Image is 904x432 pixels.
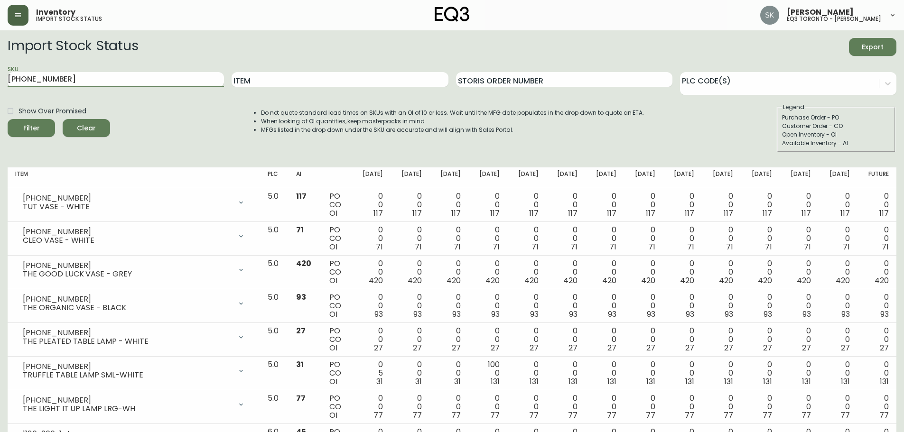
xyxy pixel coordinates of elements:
th: [DATE] [741,167,780,188]
div: 0 0 [787,259,811,285]
span: 131 [724,376,733,387]
div: 0 0 [826,226,850,251]
span: 131 [568,376,578,387]
div: 0 0 [787,293,811,319]
span: Inventory [36,9,75,16]
span: 117 [529,208,539,219]
th: [DATE] [702,167,741,188]
div: CLEO VASE - WHITE [23,236,232,245]
div: 0 0 [476,293,500,319]
span: 117 [412,208,422,219]
th: [DATE] [507,167,546,188]
div: 0 0 [709,394,733,420]
h5: eq3 toronto - [PERSON_NAME] [787,16,881,22]
div: 0 0 [398,293,422,319]
div: 0 0 [709,192,733,218]
span: 131 [763,376,772,387]
span: 420 [408,275,422,286]
div: 100 0 [476,360,500,386]
span: 117 [840,208,850,219]
span: 420 [485,275,500,286]
div: 0 0 [437,226,461,251]
div: 0 0 [476,226,500,251]
div: 0 0 [554,327,578,352]
div: 0 0 [476,192,500,218]
span: 93 [802,309,811,320]
td: 5.0 [260,390,289,424]
span: 71 [648,241,655,252]
div: [PHONE_NUMBER]THE ORGANIC VASE - BLACK [15,293,252,314]
span: 27 [452,342,461,353]
td: 5.0 [260,357,289,390]
th: [DATE] [663,167,702,188]
div: 0 0 [671,192,694,218]
span: 71 [882,241,889,252]
span: 420 [719,275,733,286]
span: 71 [376,241,383,252]
span: 420 [602,275,616,286]
button: Filter [8,119,55,137]
span: 93 [725,309,733,320]
div: 0 0 [515,259,539,285]
div: 0 0 [671,259,694,285]
span: 420 [641,275,655,286]
div: 0 0 [787,394,811,420]
span: 77 [724,410,733,421]
th: [DATE] [624,167,663,188]
span: 93 [569,309,578,320]
span: 27 [880,342,889,353]
span: 71 [843,241,850,252]
span: 31 [415,376,422,387]
div: 0 0 [865,192,889,218]
div: 0 0 [671,327,694,352]
div: PO CO [329,192,344,218]
div: 0 0 [671,293,694,319]
div: 0 0 [437,327,461,352]
div: 0 0 [554,226,578,251]
span: 71 [415,241,422,252]
div: 0 0 [709,360,733,386]
div: 0 0 [826,259,850,285]
span: OI [329,342,337,353]
span: 93 [530,309,539,320]
div: 0 0 [709,259,733,285]
div: 0 0 [748,327,772,352]
div: PO CO [329,360,344,386]
div: 0 0 [398,192,422,218]
span: 131 [685,376,694,387]
div: 0 0 [593,226,616,251]
div: 0 0 [748,192,772,218]
div: PO CO [329,394,344,420]
div: 0 0 [359,192,383,218]
div: 0 0 [359,394,383,420]
li: Do not quote standard lead times on SKUs with an OI of 10 or less. Wait until the MFG date popula... [261,109,644,117]
span: 71 [570,241,578,252]
div: 0 0 [515,360,539,386]
div: [PHONE_NUMBER] [23,295,232,303]
div: Open Inventory - OI [782,130,890,139]
td: 5.0 [260,222,289,256]
div: 0 0 [826,293,850,319]
span: 131 [880,376,889,387]
div: 0 0 [826,192,850,218]
div: 0 0 [359,226,383,251]
div: 0 5 [359,360,383,386]
legend: Legend [782,103,805,111]
span: 93 [296,292,306,303]
span: 77 [607,410,616,421]
div: 0 0 [398,226,422,251]
span: 117 [451,208,461,219]
span: 27 [374,342,383,353]
div: 0 0 [398,394,422,420]
div: Available Inventory - AI [782,139,890,147]
th: Item [8,167,260,188]
div: THE ORGANIC VASE - BLACK [23,303,232,312]
span: 71 [687,241,694,252]
div: 0 0 [593,394,616,420]
span: 117 [296,191,307,202]
div: 0 0 [359,259,383,285]
div: [PHONE_NUMBER] [23,228,232,236]
div: 0 0 [437,394,461,420]
span: 131 [491,376,500,387]
span: 71 [531,241,539,252]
